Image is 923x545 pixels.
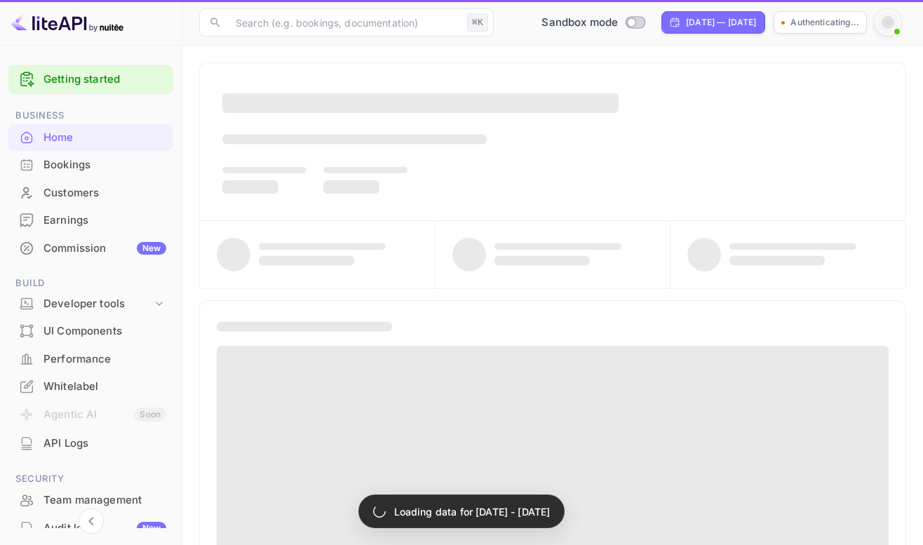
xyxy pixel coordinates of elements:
a: Team management [8,487,173,513]
input: Search (e.g. bookings, documentation) [227,8,461,36]
div: Home [43,130,166,146]
div: Home [8,124,173,152]
div: Whitelabel [43,379,166,395]
span: Build [8,276,173,291]
div: Earnings [8,207,173,234]
button: Collapse navigation [79,509,104,534]
span: Sandbox mode [541,15,618,31]
div: Performance [8,346,173,373]
a: Earnings [8,207,173,233]
div: Customers [8,180,173,207]
a: CommissionNew [8,235,173,261]
a: Whitelabel [8,373,173,399]
a: API Logs [8,430,173,456]
div: Developer tools [43,296,152,312]
div: API Logs [43,436,166,452]
div: New [137,242,166,255]
div: Bookings [43,157,166,173]
div: CommissionNew [8,235,173,262]
a: Audit logsNew [8,515,173,541]
span: Business [8,108,173,123]
span: Security [8,471,173,487]
div: Developer tools [8,292,173,316]
div: Audit logs [43,520,166,537]
div: API Logs [8,430,173,457]
a: Customers [8,180,173,206]
a: UI Components [8,318,173,344]
div: Whitelabel [8,373,173,401]
img: LiteAPI logo [11,11,123,34]
a: Home [8,124,173,150]
div: UI Components [8,318,173,345]
div: ⌘K [467,13,488,32]
div: [DATE] — [DATE] [686,16,756,29]
p: Loading data for [DATE] - [DATE] [394,504,551,519]
div: Performance [43,351,166,368]
div: Earnings [43,213,166,229]
div: UI Components [43,323,166,339]
a: Performance [8,346,173,372]
div: Team management [43,492,166,509]
p: Authenticating... [790,16,859,29]
a: Bookings [8,152,173,177]
div: Customers [43,185,166,201]
div: Switch to Production mode [536,15,650,31]
div: Getting started [8,65,173,94]
a: Getting started [43,72,166,88]
div: Commission [43,241,166,257]
div: Bookings [8,152,173,179]
div: Team management [8,487,173,514]
div: New [137,522,166,534]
